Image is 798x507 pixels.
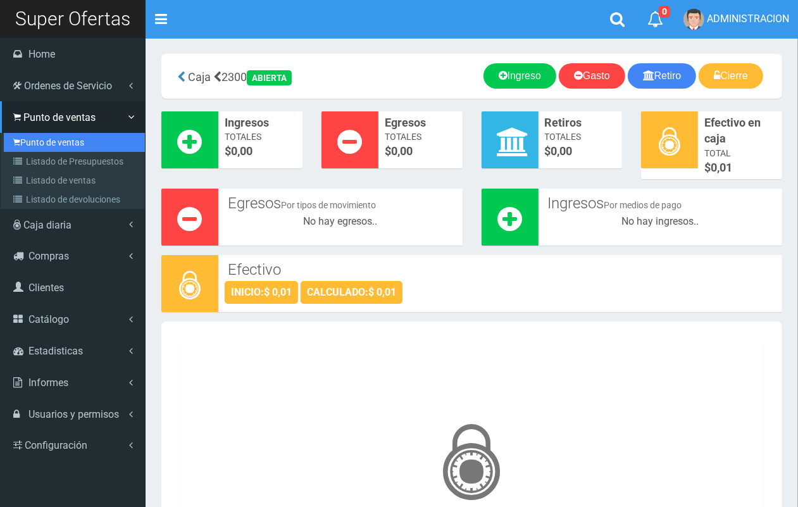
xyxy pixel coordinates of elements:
font: 0,00 [391,144,413,158]
a: Listado de Presupuestos [4,152,145,171]
div: No hay ingresos.. [545,215,776,229]
span: Home [28,48,55,60]
a: Punto de ventas [4,133,145,152]
span: Catálogo [28,313,69,325]
span: Caja [188,70,211,84]
a: Listado de devoluciones [4,190,145,209]
small: Por tipos de movimiento [281,200,376,210]
h3: Ingresos [548,195,773,211]
span: Informes [28,377,68,389]
img: User Image [683,9,704,30]
span: ADMINISTRACION [707,13,789,25]
span: 0 [659,6,670,18]
span: Ordenes de Servicio [24,80,112,92]
a: Cierre [699,63,763,89]
span: Caja diaria [23,219,72,231]
span: Retiros [545,115,616,131]
h3: Egresos [228,195,453,211]
span: $ [225,143,296,160]
strong: $ 0,01 [264,286,292,298]
span: $ [385,143,456,160]
span: Compras [28,250,69,262]
span: $ [545,143,616,160]
div: ABIERTA [247,70,292,85]
a: Retiro [628,63,697,89]
span: Clientes [28,282,64,294]
span: Totales [545,130,616,143]
span: Estadisticas [28,345,83,357]
div: CALCULADO: [301,281,402,304]
span: Totales [385,130,456,143]
font: 0,00 [231,144,252,158]
span: Punto de ventas [23,111,96,123]
span: Usuarios y permisos [28,408,119,420]
span: Efectivo en caja [704,115,776,147]
span: Totales [225,130,296,143]
span: Total [704,147,776,160]
a: Listado de ventas [4,171,145,190]
span: Ingresos [225,115,296,131]
div: INICIO: [225,281,298,304]
font: 0,00 [551,144,573,158]
a: Ingreso [483,63,556,89]
strong: $ 0,01 [368,286,396,298]
div: No hay egresos.. [225,215,456,229]
div: 2300 [171,63,371,89]
small: Por medios de pago [604,200,682,210]
span: $ [704,160,776,176]
span: 0,01 [711,161,732,174]
span: Configuración [25,439,87,451]
span: Super Ofertas [15,8,130,30]
h3: Efectivo [228,261,773,278]
span: Egresos [385,115,456,131]
a: Gasto [559,63,625,89]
